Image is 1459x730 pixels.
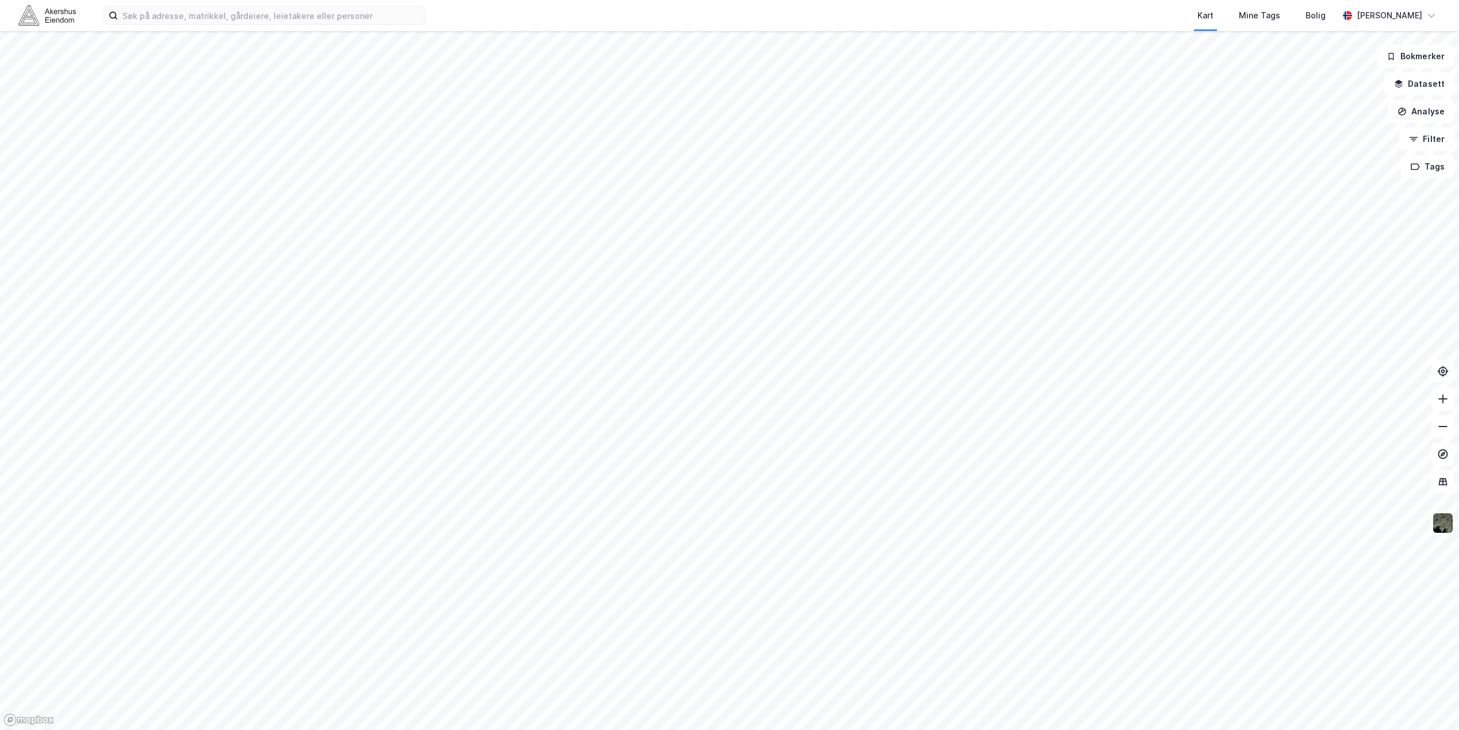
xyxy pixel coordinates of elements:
[18,5,76,25] img: akershus-eiendom-logo.9091f326c980b4bce74ccdd9f866810c.svg
[1239,9,1280,22] div: Mine Tags
[1432,512,1454,534] img: 9k=
[1357,9,1422,22] div: [PERSON_NAME]
[1388,100,1454,123] button: Analyse
[1197,9,1214,22] div: Kart
[1401,155,1454,178] button: Tags
[118,7,425,24] input: Søk på adresse, matrikkel, gårdeiere, leietakere eller personer
[1377,45,1454,68] button: Bokmerker
[1402,675,1459,730] div: Kontrollprogram for chat
[1399,128,1454,151] button: Filter
[1306,9,1326,22] div: Bolig
[3,713,54,727] a: Mapbox homepage
[1402,675,1459,730] iframe: Chat Widget
[1384,72,1454,95] button: Datasett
